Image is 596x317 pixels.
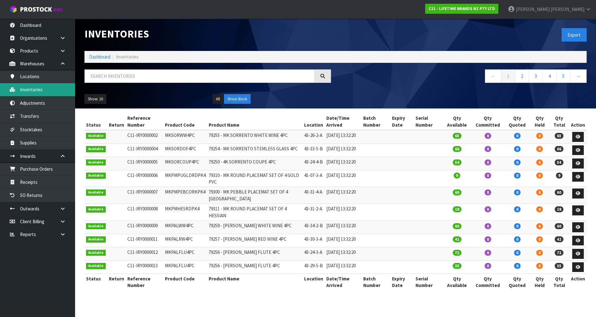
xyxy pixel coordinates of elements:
span: 0 [485,146,491,152]
span: 54 [453,159,461,165]
span: Available [86,133,106,139]
span: 9 [454,173,460,179]
span: 66 [453,146,461,152]
span: 0 [536,263,543,269]
span: 0 [514,133,521,139]
nav: Page navigation [340,69,587,85]
th: Expiry Date [390,274,414,290]
td: 79259 - [PERSON_NAME] WHITE WINE 4PC [207,221,303,234]
th: Date/Time Arrived [325,113,362,130]
span: 0 [514,263,521,269]
span: 0 [485,223,491,229]
th: Location [303,113,325,130]
td: [DATE] 13:32:20 [325,170,362,187]
td: C11-IRY0000004 [126,143,163,157]
th: Action [569,113,587,130]
td: MKPALFLU4PC [163,260,207,274]
span: [PERSON_NAME] [551,6,584,12]
span: 65 [555,133,563,139]
th: Qty Quoted [504,113,530,130]
td: C11-IRY0000005 [126,157,163,170]
td: MKSORDOF4PC [163,143,207,157]
a: 1 [501,69,515,83]
span: 0 [514,173,521,179]
span: 42 [453,236,461,242]
span: Available [86,159,106,166]
td: 79256 - [PERSON_NAME] FLUTE 4PC [207,260,303,274]
small: WMS [53,7,63,13]
span: Available [86,250,106,256]
span: 0 [485,133,491,139]
th: Qty Quoted [504,274,530,290]
th: Return [107,113,126,130]
span: 35 [555,263,563,269]
a: 5 [556,69,570,83]
th: Qty Total [549,274,569,290]
span: 0 [485,159,491,165]
span: Available [86,263,106,269]
span: 60 [453,223,461,229]
th: Location [303,274,325,290]
td: 79257 - [PERSON_NAME] RED WINE 4PC [207,234,303,247]
button: Show: 10 [84,94,106,104]
span: 60 [453,189,461,195]
th: Serial Number [414,113,443,130]
td: MKPMPUGLDRDPK4 [163,170,207,187]
span: Available [86,189,106,196]
span: Available [86,146,106,152]
td: [DATE] 13:32:20 [325,204,362,221]
h1: Inventories [84,28,331,40]
td: 43-24-3-A [303,247,325,261]
td: [DATE] 13:32:20 [325,187,362,204]
td: 43-33-5-B [303,143,325,157]
a: 4 [543,69,557,83]
button: Export [562,28,587,42]
span: 54 [555,159,563,165]
span: 0 [514,189,521,195]
a: 2 [515,69,529,83]
a: → [570,69,587,83]
td: C11-IRY0000002 [126,130,163,143]
span: 18 [453,206,461,212]
span: 0 [536,159,543,165]
th: Reference Number [126,113,163,130]
span: 0 [514,159,521,165]
td: 79250 - 4K SORRENTO COUPE 4PC [207,157,303,170]
span: 0 [536,133,543,139]
td: C11-IRY0000006 [126,170,163,187]
td: C11-IRY0000007 [126,187,163,204]
span: Available [86,223,106,229]
span: 0 [536,223,543,229]
button: Show Stock [224,94,251,104]
span: 0 [485,250,491,256]
span: 66 [555,146,563,152]
td: C11-IRY0000012 [126,247,163,261]
th: Date/Time Arrived [325,274,362,290]
th: Return [107,274,126,290]
span: 0 [485,189,491,195]
th: Qty Available [443,113,471,130]
span: 0 [536,173,543,179]
th: Serial Number [414,274,443,290]
span: 9 [556,173,563,179]
td: 43-24-4-B [303,157,325,170]
td: 43-34-2-B [303,221,325,234]
td: MKPALRW4PC [163,234,207,247]
input: Search inventories [84,69,315,83]
span: Available [86,206,106,213]
span: 0 [514,250,521,256]
th: Qty Held [530,274,549,290]
th: Qty Available [443,274,471,290]
span: Available [86,236,106,243]
span: 0 [536,236,543,242]
td: MKPALFLU4PC [163,247,207,261]
span: 0 [485,173,491,179]
td: MKSORCOUP4PC [163,157,207,170]
th: Batch Number [362,274,390,290]
td: MKPMHESRDPK4 [163,204,207,221]
th: Qty Committed [471,274,504,290]
a: Dashboard [89,54,110,60]
td: [DATE] 13:32:20 [325,130,362,143]
th: Action [569,274,587,290]
td: 79255 - MK SORRENTO WHITE WINE 4PC [207,130,303,143]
